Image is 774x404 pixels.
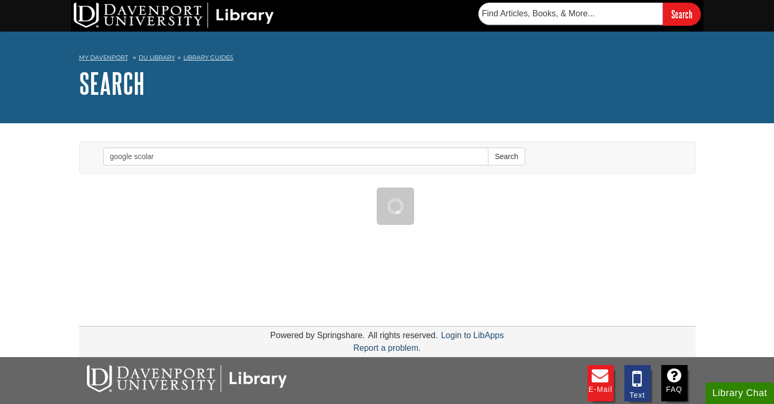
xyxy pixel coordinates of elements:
[488,147,525,165] button: Search
[441,331,504,340] a: Login to LibApps
[139,54,175,61] a: DU Library
[661,365,688,401] a: FAQ
[587,365,614,401] a: E-mail
[478,3,663,25] input: Find Articles, Books, & More...
[79,53,128,62] a: My Davenport
[74,3,274,28] img: DU Library
[353,343,420,352] a: Report a problem.
[103,147,489,165] input: Enter Search Words
[183,54,233,61] a: Library Guides
[87,365,287,392] img: DU Libraries
[387,198,404,214] img: Working...
[79,51,695,67] nav: breadcrumb
[269,331,367,340] div: Powered by Springshare.
[478,3,701,25] form: Searches DU Library's articles, books, and more
[663,3,701,25] input: Search
[624,365,651,401] a: Text
[366,331,439,340] div: All rights reserved.
[706,382,774,404] button: Library Chat
[79,67,695,99] h1: Search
